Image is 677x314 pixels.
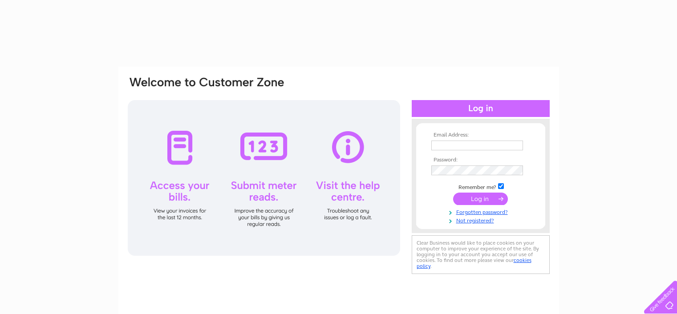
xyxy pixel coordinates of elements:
[417,257,531,269] a: cookies policy
[431,216,532,224] a: Not registered?
[429,132,532,138] th: Email Address:
[453,193,508,205] input: Submit
[431,207,532,216] a: Forgotten password?
[429,157,532,163] th: Password:
[412,235,550,274] div: Clear Business would like to place cookies on your computer to improve your experience of the sit...
[429,182,532,191] td: Remember me?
